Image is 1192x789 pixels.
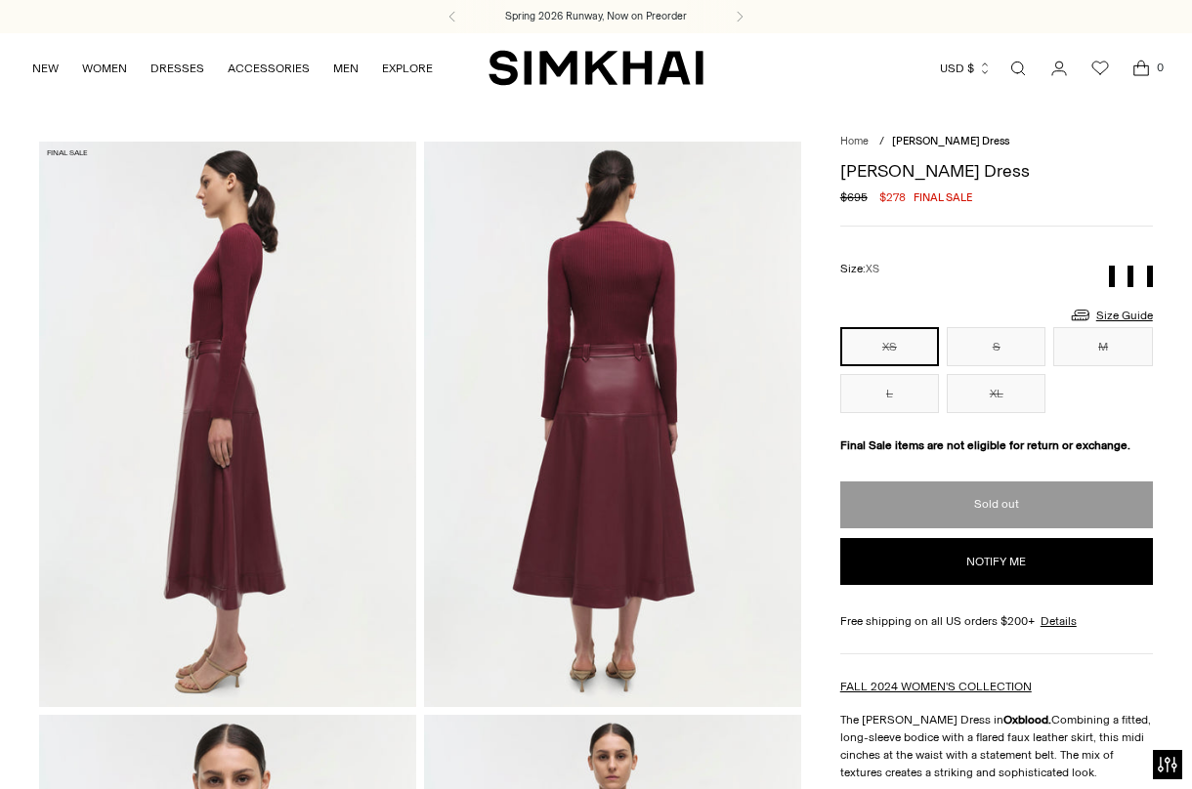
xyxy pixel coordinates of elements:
[947,374,1045,413] button: XL
[840,188,868,206] s: $695
[840,327,939,366] button: XS
[840,260,879,278] label: Size:
[1053,327,1152,366] button: M
[333,47,359,90] a: MEN
[840,135,869,147] a: Home
[840,680,1032,693] a: FALL 2024 WOMEN'S COLLECTION
[840,438,1130,452] strong: Final Sale items are not eligible for return or exchange.
[39,142,416,706] img: Ulyssia Dress
[505,9,687,24] a: Spring 2026 Runway, Now on Preorder
[892,135,1009,147] span: [PERSON_NAME] Dress
[1069,303,1153,327] a: Size Guide
[1003,713,1051,727] strong: Oxblood.
[489,49,703,87] a: SIMKHAI
[866,263,879,275] span: XS
[1041,612,1077,630] a: Details
[1122,49,1161,88] a: Open cart modal
[840,711,1153,781] p: The [PERSON_NAME] Dress in Combining a fitted, long-sleeve bodice with a flared faux leather skir...
[1081,49,1120,88] a: Wishlist
[947,327,1045,366] button: S
[382,47,433,90] a: EXPLORE
[840,612,1153,630] div: Free shipping on all US orders $200+
[840,538,1153,585] button: Notify me
[940,47,992,90] button: USD $
[999,49,1038,88] a: Open search modal
[1151,59,1169,76] span: 0
[879,188,906,206] span: $278
[840,374,939,413] button: L
[879,134,884,150] div: /
[1040,49,1079,88] a: Go to the account page
[228,47,310,90] a: ACCESSORIES
[32,47,59,90] a: NEW
[150,47,204,90] a: DRESSES
[840,134,1153,150] nav: breadcrumbs
[82,47,127,90] a: WOMEN
[840,162,1153,180] h1: [PERSON_NAME] Dress
[424,142,801,706] img: Ulyssia Dress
